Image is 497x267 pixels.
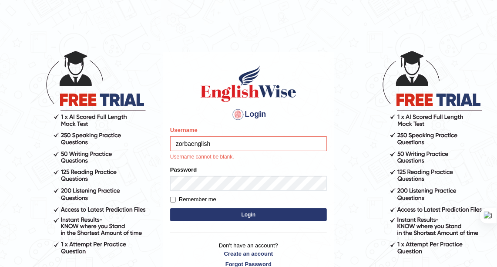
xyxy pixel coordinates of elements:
[170,126,198,134] label: Username
[199,64,298,103] img: Logo of English Wise sign in for intelligent practice with AI
[170,166,197,174] label: Password
[170,197,176,203] input: Remember me
[170,153,327,161] p: Username cannot be blank.
[170,250,327,258] a: Create an account
[170,208,327,221] button: Login
[170,108,327,122] h4: Login
[170,195,216,204] label: Remember me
